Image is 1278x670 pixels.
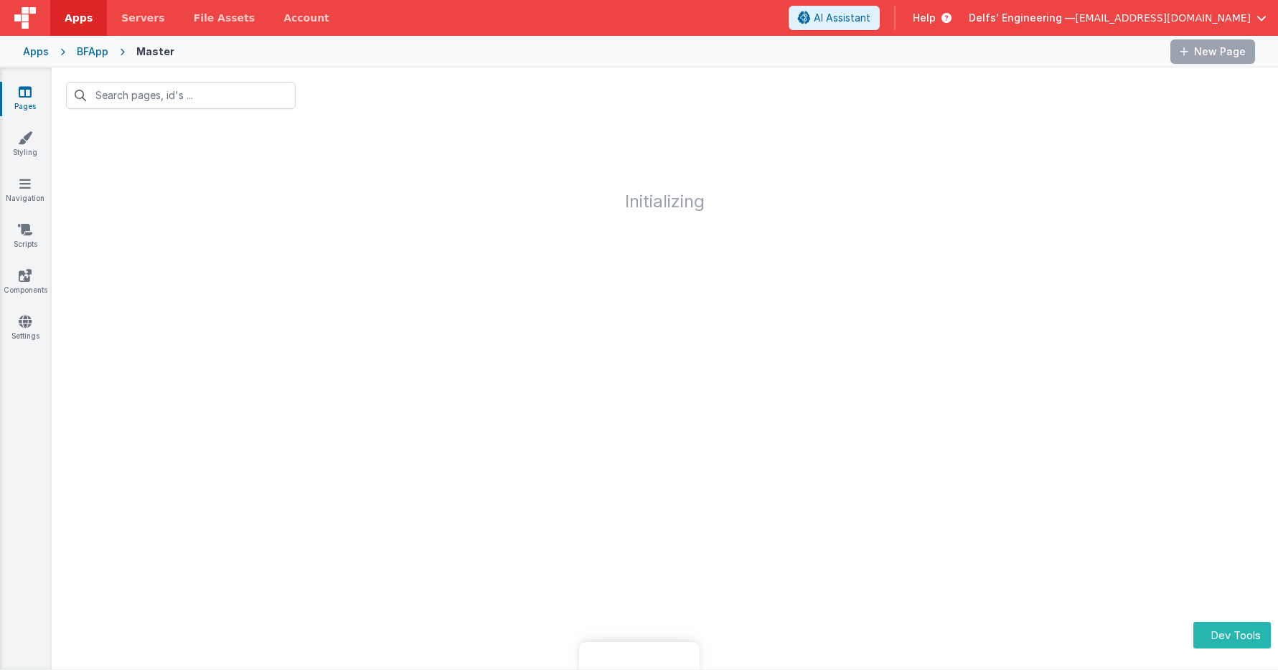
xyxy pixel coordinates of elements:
[121,11,164,25] span: Servers
[52,123,1278,211] h1: Initializing
[814,11,870,25] span: AI Assistant
[23,44,49,59] div: Apps
[66,82,296,109] input: Search pages, id's ...
[1193,622,1271,648] button: Dev Tools
[77,44,108,59] div: BFApp
[1075,11,1251,25] span: [EMAIL_ADDRESS][DOMAIN_NAME]
[913,11,936,25] span: Help
[969,11,1267,25] button: Delfs' Engineering — [EMAIL_ADDRESS][DOMAIN_NAME]
[1170,39,1255,64] button: New Page
[136,44,174,59] div: Master
[65,11,93,25] span: Apps
[194,11,255,25] span: File Assets
[789,6,880,30] button: AI Assistant
[969,11,1075,25] span: Delfs' Engineering —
